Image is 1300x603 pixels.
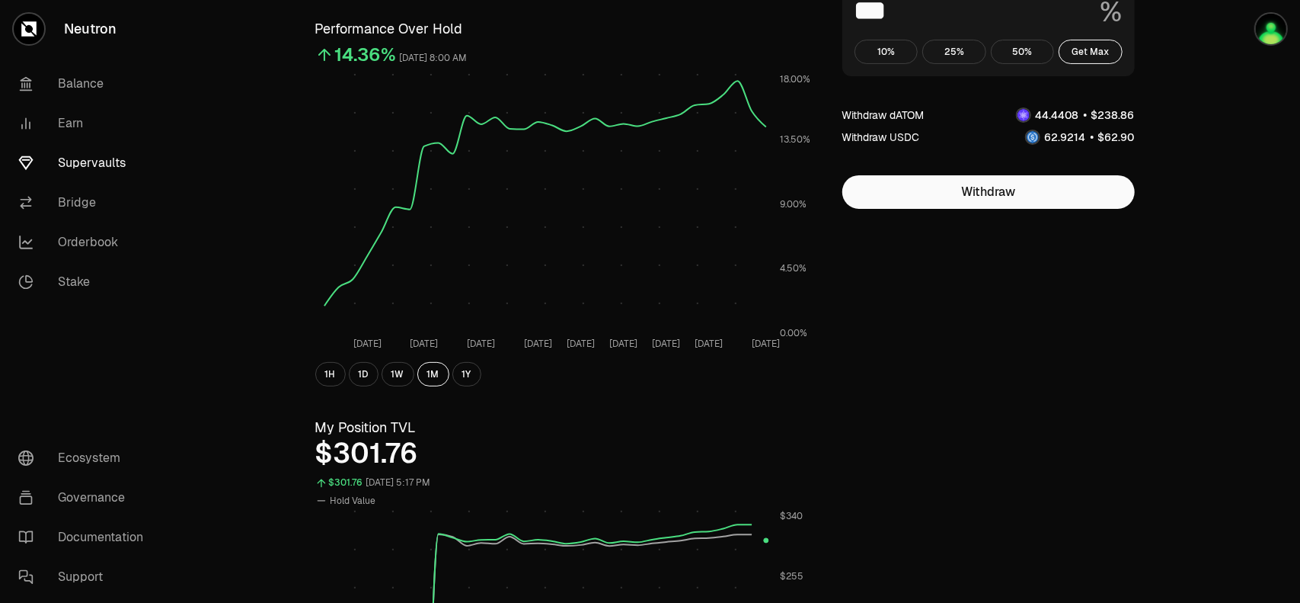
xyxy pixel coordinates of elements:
tspan: [DATE] [410,338,438,351]
tspan: [DATE] [752,338,780,351]
a: Ecosystem [6,438,164,478]
tspan: 0.00% [780,327,807,339]
tspan: 9.00% [780,198,807,210]
button: 1H [315,362,346,386]
div: $301.76 [329,474,363,492]
span: Hold Value [331,495,376,507]
div: $301.76 [315,438,812,469]
tspan: 4.50% [780,263,807,275]
tspan: [DATE] [609,338,637,351]
a: Orderbook [6,223,164,262]
h3: My Position TVL [315,417,812,438]
tspan: [DATE] [652,338,680,351]
div: [DATE] 5:17 PM [366,474,431,492]
tspan: 13.50% [780,133,810,146]
h3: Performance Over Hold [315,18,812,40]
tspan: [DATE] [524,338,552,351]
a: Stake [6,262,164,302]
div: Withdraw dATOM [842,107,925,123]
button: 1Y [452,362,481,386]
button: 1W [382,362,414,386]
button: 10% [854,40,918,64]
button: 1M [417,362,449,386]
tspan: [DATE] [695,338,723,351]
tspan: $340 [780,510,803,522]
tspan: 18.00% [780,73,810,85]
a: Bridge [6,183,164,223]
a: Documentation [6,518,164,557]
button: Get Max [1059,40,1123,64]
tspan: $255 [780,570,803,582]
a: Support [6,557,164,597]
button: Withdraw [842,175,1135,209]
a: Balance [6,64,164,104]
img: USDC Logo [1027,131,1039,143]
tspan: [DATE] [567,338,595,351]
div: 14.36% [335,43,397,67]
div: Withdraw USDC [842,130,920,145]
a: Supervaults [6,143,164,183]
img: newtp [1256,14,1286,44]
img: dATOM Logo [1017,109,1030,121]
button: 50% [991,40,1055,64]
div: [DATE] 8:00 AM [400,50,468,67]
button: 1D [349,362,379,386]
a: Governance [6,478,164,518]
button: 25% [922,40,986,64]
tspan: [DATE] [467,338,495,351]
tspan: [DATE] [353,338,381,351]
a: Earn [6,104,164,143]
